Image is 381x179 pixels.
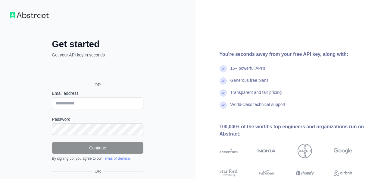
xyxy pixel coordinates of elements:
img: nokia [258,144,276,158]
div: 100,000+ of the world's top engineers and organizations run on Abstract: [220,123,372,138]
div: By signing up, you agree to our . [52,156,143,161]
img: check mark [220,101,227,109]
div: You're seconds away from your free API key, along with: [220,51,372,58]
img: check mark [220,89,227,97]
div: Transparent and fair pricing [230,89,282,101]
img: check mark [220,77,227,85]
div: World-class technical support [230,101,286,113]
p: Get your API key in seconds [52,52,143,58]
iframe: Sign in with Google Button [49,65,145,78]
label: Email address [52,90,143,96]
div: Generous free plans [230,77,269,89]
span: OR [92,168,103,174]
span: OR [90,82,106,88]
img: google [334,144,352,158]
img: shopify [296,168,314,177]
img: check mark [220,65,227,72]
img: airbnb [334,168,352,177]
img: Workflow [10,12,49,18]
button: Continue [52,142,143,154]
label: Password [52,116,143,122]
a: Terms of Service [103,156,130,161]
div: 15+ powerful API's [230,65,265,77]
h2: Get started [52,39,143,50]
img: payoneer [258,168,276,177]
img: stanford university [220,168,238,177]
img: bayer [298,144,312,158]
img: accenture [220,144,238,158]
